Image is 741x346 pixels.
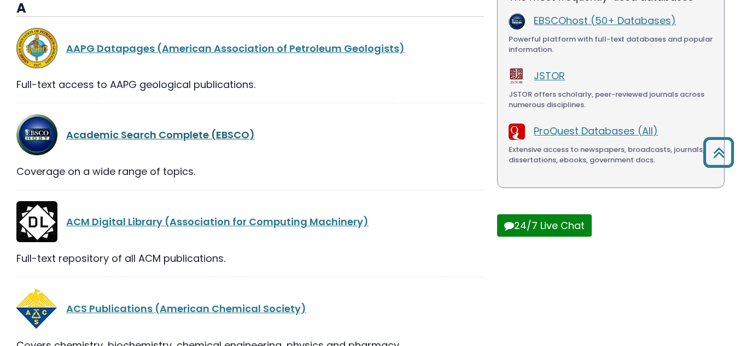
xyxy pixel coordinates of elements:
a: Academic Search Complete (EBSCO) [66,128,255,142]
div: JSTOR offers scholarly, peer-reviewed journals across numerous disciplines. [509,89,713,110]
h3: A [16,1,484,17]
a: ACM Digital Library (Association for Computing Machinery) [66,215,369,228]
div: Extensive access to newspapers, broadcasts, journals, dissertations, ebooks, government docs. [509,144,713,166]
a: JSTOR [534,69,565,83]
a: EBSCOhost (50+ Databases) [534,14,676,27]
div: Full-text repository of all ACM publications. [16,251,484,266]
a: ProQuest Databases (All) [534,124,658,138]
div: Powerful platform with full-text databases and popular information. [509,34,713,55]
a: Back to Top [699,142,738,162]
div: Coverage on a wide range of topics. [16,164,484,179]
a: ACS Publications (American Chemical Society) [66,302,306,315]
a: AAPG Datapages (American Association of Petroleum Geologists) [66,42,405,55]
button: 24/7 Live Chat [497,214,592,237]
div: Full-text access to AAPG geological publications. [16,77,484,92]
